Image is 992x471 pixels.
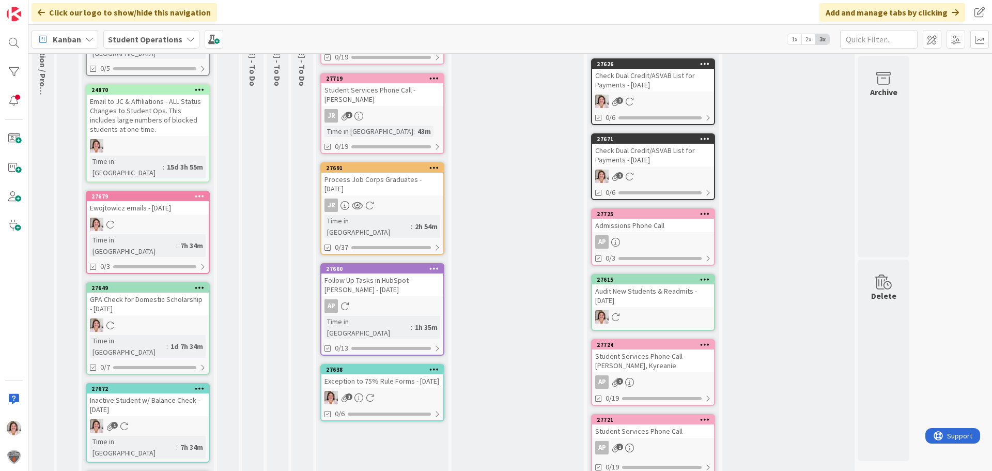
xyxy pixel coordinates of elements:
a: 27691Process Job Corps Graduates - [DATE]JRTime in [GEOGRAPHIC_DATA]:2h 54m0/37 [320,162,444,255]
div: EW [87,218,209,231]
div: AP [595,235,609,249]
span: 1 [111,422,118,429]
div: AP [324,299,338,313]
div: Student Services Phone Call [592,424,714,438]
div: Time in [GEOGRAPHIC_DATA] [324,126,413,137]
div: 27660Follow Up Tasks in HubSpot - [PERSON_NAME] - [DATE] [321,264,443,296]
span: 0/3 [100,261,110,272]
div: EW [87,318,209,332]
div: 2h 54m [412,221,440,232]
div: EW [87,419,209,433]
img: EW [90,139,103,153]
div: 27638 [321,365,443,374]
div: 27721Student Services Phone Call [592,415,714,438]
div: 27719 [326,75,443,82]
span: 0/13 [335,343,348,354]
div: Email to JC & Affiliations - ALL Status Changes to Student Ops. This includes large numbers of bl... [87,95,209,136]
span: 0/19 [335,52,348,63]
div: 27725Admissions Phone Call [592,209,714,232]
div: Audit New Students & Readmits - [DATE] [592,284,714,307]
div: 27615 [592,275,714,284]
span: 0/3 [606,253,615,264]
div: Time in [GEOGRAPHIC_DATA] [324,215,411,238]
img: EW [595,95,609,108]
span: 0/7 [100,362,110,373]
div: 7h 34m [178,442,206,453]
div: 27725 [597,210,714,218]
div: 27638 [326,366,443,373]
span: 1 [616,444,623,450]
div: 27672 [91,385,209,392]
div: 27725 [592,209,714,219]
div: Inactive Student w/ Balance Check - [DATE] [87,393,209,416]
div: EW [87,139,209,153]
span: Support [22,2,47,14]
span: : [413,126,415,137]
span: 1 [346,112,352,118]
span: 0/19 [335,141,348,152]
div: Click our logo to show/hide this navigation [32,3,217,22]
a: 27638Exception to 75% Rule Forms - [DATE]EW0/6 [320,364,444,421]
div: 27615 [597,276,714,283]
div: Exception to 75% Rule Forms - [DATE] [321,374,443,388]
span: 0/5 [100,63,110,74]
div: JR [321,109,443,123]
img: EW [90,218,103,231]
div: EW [592,95,714,108]
input: Quick Filter... [840,30,918,49]
div: AP [595,441,609,454]
div: 27691 [326,164,443,172]
a: 27724Student Services Phone Call - [PERSON_NAME], KyreanieAP0/19 [591,339,715,406]
span: 0/19 [606,393,619,404]
a: 24870Email to JC & Affiliations - ALL Status Changes to Student Ops. This includes large numbers ... [86,84,210,183]
div: 1d 7h 34m [168,341,206,352]
div: Process Job Corps Graduates - [DATE] [321,173,443,195]
img: EW [7,421,21,435]
div: 24870 [87,85,209,95]
span: 0/37 [335,242,348,253]
a: 27649GPA Check for Domestic Scholarship - [DATE]EWTime in [GEOGRAPHIC_DATA]:1d 7h 34m0/7 [86,282,210,375]
img: EW [595,170,609,183]
span: Kanban [53,33,81,45]
div: AP [592,441,714,454]
div: AP [592,235,714,249]
div: Admissions Phone Call [592,219,714,232]
div: 27724 [597,341,714,348]
div: Time in [GEOGRAPHIC_DATA] [90,234,176,257]
div: 27691Process Job Corps Graduates - [DATE] [321,163,443,195]
span: : [411,221,412,232]
img: avatar [7,450,21,464]
div: 27626 [597,60,714,68]
div: 27649GPA Check for Domestic Scholarship - [DATE] [87,283,209,315]
div: 27660 [326,265,443,272]
div: Time in [GEOGRAPHIC_DATA] [324,316,411,339]
div: 1h 35m [412,322,440,333]
div: JR [324,109,338,123]
a: 27660Follow Up Tasks in HubSpot - [PERSON_NAME] - [DATE]APTime in [GEOGRAPHIC_DATA]:1h 35m0/13 [320,263,444,356]
span: 1 [346,393,352,400]
div: 27615Audit New Students & Readmits - [DATE] [592,275,714,307]
div: EW [592,310,714,324]
div: EW [592,170,714,183]
div: GPA Check for Domestic Scholarship - [DATE] [87,293,209,315]
span: : [411,322,412,333]
a: 27719Student Services Phone Call - [PERSON_NAME]JRTime in [GEOGRAPHIC_DATA]:43m0/19 [320,73,444,154]
img: EW [324,391,338,404]
div: 27626Check Dual Credit/ASVAB List for Payments - [DATE] [592,59,714,92]
a: 27626Check Dual Credit/ASVAB List for Payments - [DATE]EW0/6 [591,58,715,125]
div: Time in [GEOGRAPHIC_DATA] [90,335,166,358]
div: AP [321,299,443,313]
a: 27679Ewojtowicz emails - [DATE]EWTime in [GEOGRAPHIC_DATA]:7h 34m0/3 [86,191,210,274]
img: EW [90,318,103,332]
a: 27671Check Dual Credit/ASVAB List for Payments - [DATE]EW0/6 [591,133,715,200]
a: 27672Inactive Student w/ Balance Check - [DATE]EWTime in [GEOGRAPHIC_DATA]:7h 34m [86,383,210,463]
div: 27638Exception to 75% Rule Forms - [DATE] [321,365,443,388]
span: 1 [616,97,623,104]
div: AP [595,375,609,389]
div: Follow Up Tasks in HubSpot - [PERSON_NAME] - [DATE] [321,274,443,296]
img: EW [90,419,103,433]
div: 43m [415,126,433,137]
div: Check Dual Credit/ASVAB List for Payments - [DATE] [592,69,714,92]
div: EW [321,391,443,404]
div: AP [592,375,714,389]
